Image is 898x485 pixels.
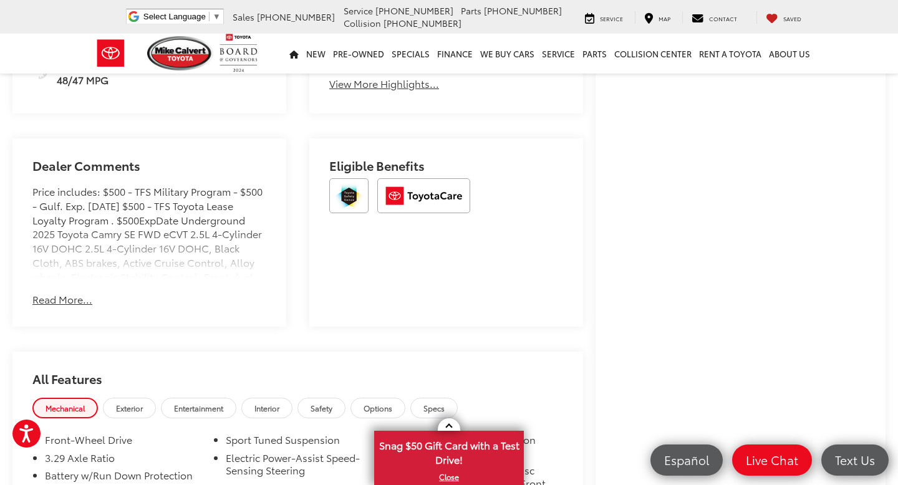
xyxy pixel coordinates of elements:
[32,185,266,278] div: Price includes: $500 - TFS Military Program - $500 - Gulf. Exp. [DATE] $500 - TFS Toyota Lease Lo...
[579,34,611,74] a: Parts
[538,34,579,74] a: Service
[364,403,392,413] span: Options
[45,451,201,469] li: 3.29 Axle Ratio
[476,34,538,74] a: WE BUY CARS
[423,403,445,413] span: Specs
[286,34,302,74] a: Home
[829,452,881,468] span: Text Us
[384,17,461,29] span: [PHONE_NUMBER]
[484,4,562,17] span: [PHONE_NUMBER]
[375,432,523,470] span: Snag $50 Gift Card with a Test Drive!
[375,4,453,17] span: [PHONE_NUMBER]
[143,12,221,21] a: Select Language​
[329,158,563,178] h2: Eligible Benefits
[756,11,811,24] a: My Saved Vehicles
[254,403,279,413] span: Interior
[344,4,373,17] span: Service
[116,403,143,413] span: Exterior
[576,11,632,24] a: Service
[143,12,206,21] span: Select Language
[740,452,804,468] span: Live Chat
[213,12,221,21] span: ▼
[765,34,814,74] a: About Us
[611,34,695,74] a: Collision Center
[461,4,481,17] span: Parts
[87,33,134,74] img: Toyota
[329,77,439,91] button: View More Highlights...
[377,178,470,213] img: ToyotaCare Mike Calvert Toyota Houston TX
[226,451,382,483] li: Electric Power-Assist Speed-Sensing Steering
[233,11,254,23] span: Sales
[658,452,715,468] span: Español
[257,11,335,23] span: [PHONE_NUMBER]
[709,14,737,22] span: Contact
[650,444,723,476] a: Español
[682,11,746,24] a: Contact
[329,34,388,74] a: Pre-Owned
[226,433,382,451] li: Sport Tuned Suspension
[311,403,332,413] span: Safety
[302,34,329,74] a: New
[732,444,812,476] a: Live Chat
[147,36,213,70] img: Mike Calvert Toyota
[12,352,583,398] h2: All Features
[329,178,369,213] img: Toyota Safety Sense Mike Calvert Toyota Houston TX
[695,34,765,74] a: Rent a Toyota
[635,11,680,24] a: Map
[783,14,801,22] span: Saved
[32,292,92,307] button: Read More...
[600,14,623,22] span: Service
[433,34,476,74] a: Finance
[32,158,266,185] h2: Dealer Comments
[659,14,670,22] span: Map
[344,17,381,29] span: Collision
[174,403,223,413] span: Entertainment
[821,444,889,476] a: Text Us
[388,34,433,74] a: Specials
[209,12,210,21] span: ​
[45,433,201,451] li: Front-Wheel Drive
